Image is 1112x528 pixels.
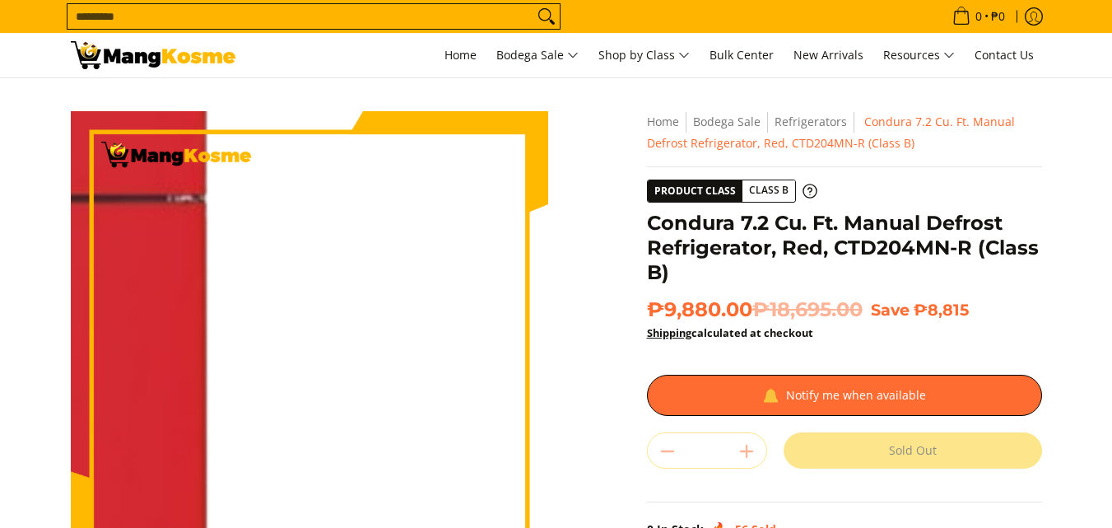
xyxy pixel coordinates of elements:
[973,11,984,22] span: 0
[488,33,587,77] a: Bodega Sale
[598,45,690,66] span: Shop by Class
[647,297,863,322] span: ₱9,880.00
[647,114,1015,151] span: Condura 7.2 Cu. Ft. Manual Defrost Refrigerator, Red, CTD204MN-R (Class B)
[647,111,1042,154] nav: Breadcrumbs
[647,180,817,203] a: Product Class Class B
[701,33,782,77] a: Bulk Center
[252,33,1042,77] nav: Main Menu
[883,45,955,66] span: Resources
[785,33,872,77] a: New Arrivals
[647,114,679,129] a: Home
[590,33,698,77] a: Shop by Class
[710,47,774,63] span: Bulk Center
[871,300,910,320] span: Save
[914,300,969,320] span: ₱8,815
[444,47,477,63] span: Home
[742,180,795,201] span: Class B
[966,33,1042,77] a: Contact Us
[647,325,691,340] a: Shipping
[975,47,1034,63] span: Contact Us
[775,114,847,129] a: Refrigerators
[496,45,579,66] span: Bodega Sale
[647,325,813,340] strong: calculated at checkout
[989,11,1007,22] span: ₱0
[693,114,761,129] a: Bodega Sale
[648,180,742,202] span: Product Class
[793,47,863,63] span: New Arrivals
[752,297,863,322] del: ₱18,695.00
[533,4,560,29] button: Search
[947,7,1010,26] span: •
[875,33,963,77] a: Resources
[436,33,485,77] a: Home
[647,211,1042,285] h1: Condura 7.2 Cu. Ft. Manual Defrost Refrigerator, Red, CTD204MN-R (Class B)
[71,41,235,69] img: Condura 7.2 Cu. Ft. Manual Defrost Refrigerator, Red, CTD204MN-R (Clas | Mang Kosme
